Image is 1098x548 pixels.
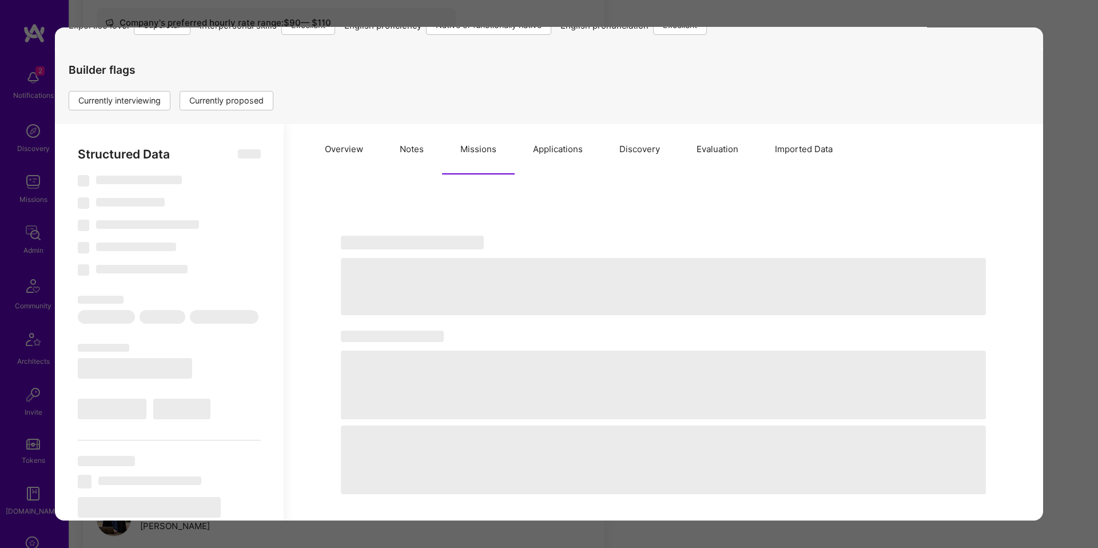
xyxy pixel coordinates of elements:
[78,311,135,324] span: ‌
[78,220,89,232] span: ‌
[190,311,258,324] span: ‌
[55,27,1043,521] div: modal
[78,147,170,161] span: Structured Data
[69,63,283,77] h4: Builder flags
[96,265,188,274] span: ‌
[78,243,89,254] span: ‌
[78,344,129,352] span: ‌
[96,221,199,229] span: ‌
[140,311,185,324] span: ‌
[307,124,381,174] button: Overview
[78,296,124,304] span: ‌
[78,399,146,420] span: ‌
[96,198,165,207] span: ‌
[381,124,442,174] button: Notes
[78,265,89,276] span: ‌
[96,243,176,252] span: ‌
[341,331,444,342] span: ‌
[341,258,986,315] span: ‌
[78,198,89,209] span: ‌
[515,124,601,174] button: Applications
[180,91,273,110] div: Currently proposed
[69,91,170,110] div: Currently interviewing
[341,426,986,494] span: ‌
[78,176,89,187] span: ‌
[757,124,851,174] button: Imported Data
[153,399,210,420] span: ‌
[78,456,135,467] span: ‌
[678,124,757,174] button: Evaluation
[341,351,986,419] span: ‌
[78,359,192,379] span: ‌
[442,124,515,174] button: Missions
[341,236,484,249] span: ‌
[601,124,678,174] button: Discovery
[238,149,261,158] span: ‌
[98,477,201,486] span: ‌
[96,176,182,185] span: ‌
[78,475,91,489] span: ‌
[78,498,221,518] span: ‌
